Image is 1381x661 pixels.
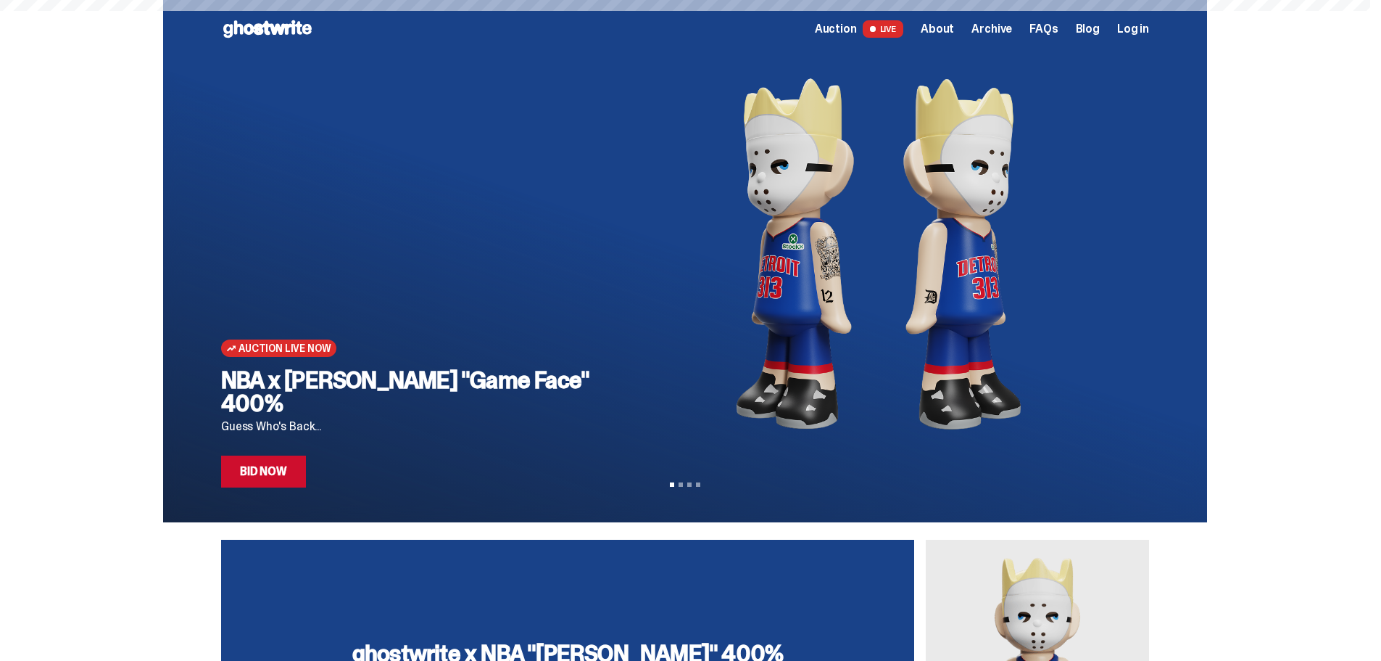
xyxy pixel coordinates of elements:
a: Archive [971,23,1012,35]
span: Auction Live Now [239,342,331,354]
p: Guess Who's Back... [221,421,607,432]
a: FAQs [1029,23,1058,35]
a: Bid Now [221,456,306,488]
img: NBA x Eminem "Game Face" 400% [631,58,1126,450]
h2: NBA x [PERSON_NAME] "Game Face" 400% [221,369,607,415]
span: Auction [815,23,857,35]
a: Blog [1076,23,1100,35]
button: View slide 2 [679,483,683,487]
a: Log in [1117,23,1149,35]
button: View slide 3 [687,483,692,487]
button: View slide 4 [696,483,700,487]
a: Auction LIVE [815,20,903,38]
span: LIVE [863,20,904,38]
a: About [921,23,954,35]
button: View slide 1 [670,483,674,487]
